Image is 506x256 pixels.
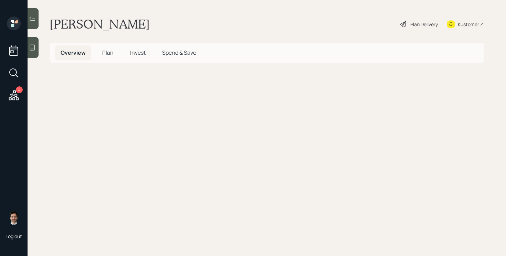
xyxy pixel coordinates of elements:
[102,49,114,56] span: Plan
[61,49,86,56] span: Overview
[410,21,438,28] div: Plan Delivery
[6,233,22,239] div: Log out
[162,49,196,56] span: Spend & Save
[50,17,150,32] h1: [PERSON_NAME]
[7,211,21,225] img: jonah-coleman-headshot.png
[130,49,146,56] span: Invest
[458,21,479,28] div: Kustomer
[16,86,23,93] div: 4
